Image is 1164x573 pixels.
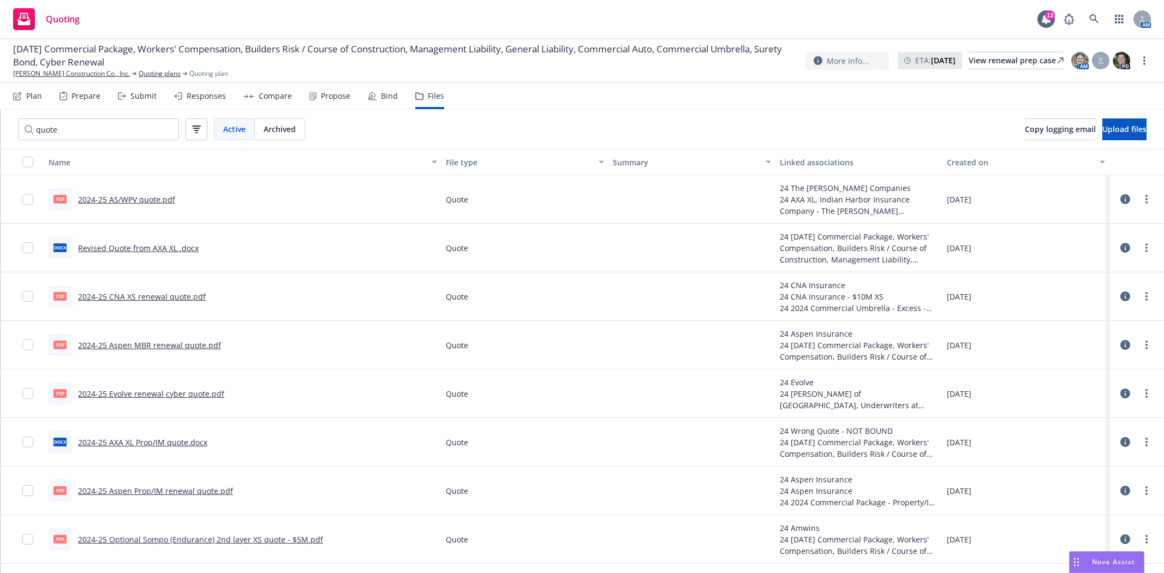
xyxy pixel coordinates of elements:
div: 24 Amwins [780,522,938,534]
span: Quote [446,339,468,351]
div: 24 Aspen Insurance [780,328,938,339]
a: Search [1083,8,1105,30]
div: 24 CNA Insurance [780,279,938,291]
span: pdf [53,292,67,300]
input: Select all [22,157,33,168]
a: more [1140,533,1153,546]
div: 24 Evolve [780,377,938,388]
a: 2024-25 Aspen Prop/IM renewal quote.pdf [78,486,233,496]
span: pdf [53,486,67,494]
input: Toggle Row Selected [22,437,33,447]
span: [DATE] [947,437,971,448]
div: Submit [130,92,157,100]
div: Plan [26,92,42,100]
span: More info... [827,55,869,67]
a: 2024-25 AXA XL Prop/IM quote.docx [78,437,207,447]
div: 24 Aspen Insurance [780,485,938,497]
div: 24 The [PERSON_NAME] Companies [780,182,938,194]
a: 2024-25 Optional Sompo (Endurance) 2nd layer XS quote - $5M.pdf [78,534,323,545]
span: [DATE] [947,485,971,497]
div: Files [428,92,444,100]
img: photo [1113,52,1130,69]
span: [DATE] [947,194,971,205]
div: 13 [1045,10,1055,20]
input: Toggle Row Selected [22,534,33,545]
input: Toggle Row Selected [22,339,33,350]
span: Quote [446,437,468,448]
strong: [DATE] [931,55,956,65]
input: Toggle Row Selected [22,291,33,302]
button: Nova Assist [1069,551,1144,573]
button: More info... [805,52,889,70]
span: Copy logging email [1025,124,1096,134]
div: 24 2024 Commercial Package - Property/IM [780,497,938,508]
span: Archived [264,123,296,135]
a: Quoting plans [139,69,181,79]
a: Report a Bug [1058,8,1080,30]
span: docx [53,438,67,446]
input: Toggle Row Selected [22,242,33,253]
span: Quote [446,242,468,254]
span: Quote [446,388,468,399]
div: 24 Wrong Quote - NOT BOUND [780,425,938,437]
a: [PERSON_NAME] Construction Co., Inc. [13,69,130,79]
button: Created on [942,149,1109,175]
a: 2024-25 CNA XS renewal quote.pdf [78,291,206,302]
span: Quoting [46,15,80,23]
span: Quote [446,534,468,545]
a: 2024-25 AS/WPV quote.pdf [78,194,175,205]
a: more [1140,338,1153,351]
span: pdf [53,535,67,543]
span: docx [53,243,67,252]
div: 24 CNA Insurance - $10M XS [780,291,938,302]
input: Toggle Row Selected [22,485,33,496]
div: Compare [259,92,292,100]
div: File type [446,157,592,168]
span: Quoting plan [189,69,228,79]
span: [DATE] [947,339,971,351]
span: [DATE] [947,242,971,254]
button: Upload files [1102,118,1147,140]
span: [DATE] [947,291,971,302]
a: 2024-25 Aspen MBR renewal quote.pdf [78,340,221,350]
a: Switch app [1108,8,1130,30]
a: more [1140,387,1153,400]
div: Responses [187,92,226,100]
button: Copy logging email [1025,118,1096,140]
a: View renewal prep case [969,52,1064,69]
span: pdf [53,195,67,203]
span: pdf [53,341,67,349]
div: 24 [DATE] Commercial Package, Workers' Compensation, Builders Risk / Course of Construction, Mana... [780,231,938,265]
div: Summary [613,157,759,168]
div: Name [49,157,425,168]
span: Active [223,123,246,135]
a: more [1140,435,1153,449]
span: pdf [53,389,67,397]
div: 24 [DATE] Commercial Package, Workers' Compensation, Builders Risk / Course of Construction, Mana... [780,534,938,557]
button: Linked associations [775,149,942,175]
div: 24 2024 Commercial Umbrella - Excess - Lead $10M + Option for $5M 2nd Layer [780,302,938,314]
a: more [1138,54,1151,67]
span: Nova Assist [1092,557,1135,566]
span: [DATE] [947,534,971,545]
span: Quote [446,194,468,205]
div: Prepare [71,92,100,100]
button: Name [44,149,441,175]
span: Upload files [1102,124,1147,134]
img: photo [1071,52,1089,69]
div: Created on [947,157,1093,168]
a: 2024-25 Evolve renewal cyber quote.pdf [78,389,224,399]
span: [DATE] Commercial Package, Workers' Compensation, Builders Risk / Course of Construction, Managem... [13,43,796,69]
div: Drag to move [1070,552,1083,572]
button: File type [441,149,608,175]
div: 24 Aspen Insurance [780,474,938,485]
div: Linked associations [780,157,938,168]
input: Toggle Row Selected [22,388,33,399]
span: Quote [446,485,468,497]
a: more [1140,290,1153,303]
a: more [1140,241,1153,254]
span: ETA : [915,55,956,66]
div: 24 [DATE] Commercial Package, Workers' Compensation, Builders Risk / Course of Construction, Mana... [780,339,938,362]
a: more [1140,193,1153,206]
a: Revised Quote from AXA XL .docx [78,243,199,253]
